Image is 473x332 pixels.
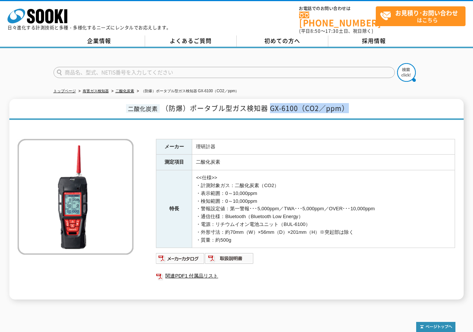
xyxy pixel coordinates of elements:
[397,63,416,82] img: btn_search.png
[18,139,133,255] img: （防爆）ポータブル型ガス検知器 GX-6100（CO2／ppm）
[416,322,455,332] img: トップページへ
[53,67,395,78] input: 商品名、型式、NETIS番号を入力してください
[156,258,205,263] a: メーカーカタログ
[237,35,328,47] a: 初めての方へ
[299,6,376,11] span: お電話でのお問い合わせは
[156,139,192,155] th: メーカー
[156,155,192,170] th: 測定項目
[7,25,171,30] p: 日々進化する計測技術と多種・多様化するニーズにレンタルでお応えします。
[205,258,254,263] a: 取扱説明書
[156,252,205,264] img: メーカーカタログ
[156,271,455,281] a: 関連PDF1 付属品リスト
[328,35,420,47] a: 採用情報
[380,7,465,25] span: はこちら
[395,8,458,17] strong: お見積り･お問い合わせ
[162,103,349,113] span: （防爆）ポータブル型ガス検知器 GX-6100（CO2／ppm）
[299,12,376,27] a: [PHONE_NUMBER]
[53,89,76,93] a: トップページ
[53,35,145,47] a: 企業情報
[135,87,239,95] li: （防爆）ポータブル型ガス検知器 GX-6100（CO2／ppm）
[126,104,160,113] span: 二酸化炭素
[192,170,455,248] td: <<仕様>> ・計測対象ガス：二酸化炭素（CO2） ・表示範囲：0～10,000ppm ・検知範囲：0～10,000ppm ・警報設定値：第一警報･･･5,000ppm／TWA･･･5,000p...
[264,37,300,45] span: 初めての方へ
[325,28,339,34] span: 17:30
[83,89,109,93] a: 有害ガス検知器
[192,139,455,155] td: 理研計器
[376,6,466,26] a: お見積り･お問い合わせはこちら
[205,252,254,264] img: 取扱説明書
[116,89,134,93] a: 二酸化炭素
[192,155,455,170] td: 二酸化炭素
[310,28,321,34] span: 8:50
[156,170,192,248] th: 特長
[145,35,237,47] a: よくあるご質問
[299,28,373,34] span: (平日 ～ 土日、祝日除く)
